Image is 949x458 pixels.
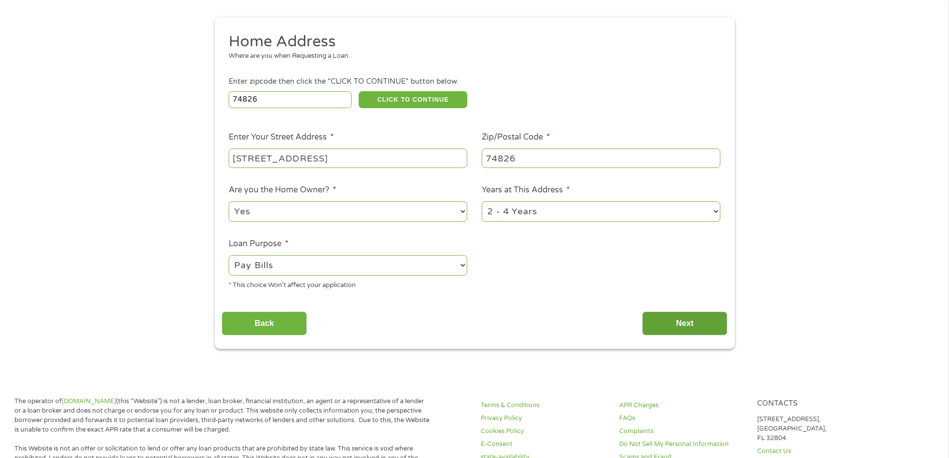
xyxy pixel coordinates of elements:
[757,399,884,409] h4: Contacts
[482,185,570,195] label: Years at This Address
[642,311,727,336] input: Next
[229,277,467,291] div: * This choice Won’t affect your application
[14,397,430,435] p: The operator of (this “Website”) is not a lender, loan broker, financial institution, an agent or...
[229,91,352,108] input: Enter Zipcode (e.g 01510)
[359,91,467,108] button: CLICK TO CONTINUE
[222,311,307,336] input: Back
[229,132,334,143] label: Enter Your Street Address
[229,149,467,167] input: 1 Main Street
[229,76,720,87] div: Enter zipcode then click the "CLICK TO CONTINUE" button below.
[619,427,746,436] a: Complaints
[481,414,607,423] a: Privacy Policy
[62,397,116,405] a: [DOMAIN_NAME]
[757,447,884,456] a: Contact Us
[229,51,713,61] div: Where are you when Requesting a Loan.
[229,239,288,249] label: Loan Purpose
[757,415,884,443] p: [STREET_ADDRESS], [GEOGRAPHIC_DATA], FL 32804.
[619,414,746,423] a: FAQs
[619,401,746,410] a: APR Charges
[619,440,746,449] a: Do Not Sell My Personal Information
[229,32,713,52] h2: Home Address
[229,185,336,195] label: Are you the Home Owner?
[482,132,550,143] label: Zip/Postal Code
[481,427,607,436] a: Cookies Policy
[481,401,607,410] a: Terms & Conditions
[481,440,607,449] a: E-Consent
